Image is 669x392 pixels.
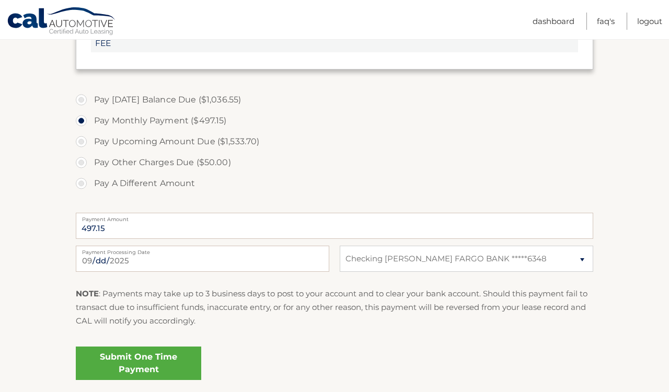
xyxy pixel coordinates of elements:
[76,173,593,194] label: Pay A Different Amount
[76,131,593,152] label: Pay Upcoming Amount Due ($1,533.70)
[76,289,99,298] strong: NOTE
[76,213,593,221] label: Payment Amount
[76,110,593,131] label: Pay Monthly Payment ($497.15)
[76,213,593,239] input: Payment Amount
[76,287,593,328] p: : Payments may take up to 3 business days to post to your account and to clear your bank account....
[637,13,662,30] a: Logout
[76,246,329,272] input: Payment Date
[7,7,117,37] a: Cal Automotive
[533,13,574,30] a: Dashboard
[76,152,593,173] label: Pay Other Charges Due ($50.00)
[597,13,615,30] a: FAQ's
[76,347,201,380] a: Submit One Time Payment
[76,89,593,110] label: Pay [DATE] Balance Due ($1,036.55)
[76,246,329,254] label: Payment Processing Date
